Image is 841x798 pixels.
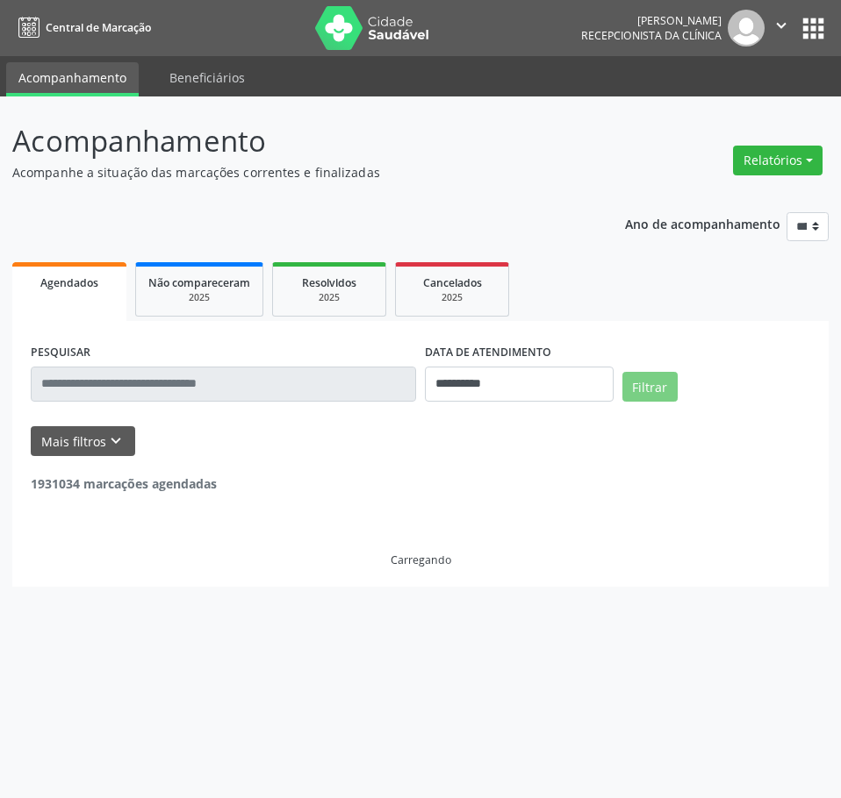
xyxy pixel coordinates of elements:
[148,275,250,290] span: Não compareceram
[408,291,496,304] div: 2025
[31,475,217,492] strong: 1931034 marcações agendadas
[6,62,139,96] a: Acompanhamento
[622,372,678,402] button: Filtrar
[106,431,126,451] i: keyboard_arrow_down
[12,13,151,42] a: Central de Marcação
[148,291,250,304] div: 2025
[285,291,373,304] div: 2025
[302,275,356,290] span: Resolvidos
[581,13,722,28] div: [PERSON_NAME]
[425,339,551,367] label: DATA DE ATENDIMENTO
[772,16,791,35] i: 
[12,119,584,163] p: Acompanhamento
[31,426,135,457] button: Mais filtroskeyboard_arrow_down
[581,28,722,43] span: Recepcionista da clínica
[733,146,823,175] button: Relatórios
[798,13,829,44] button: apps
[46,20,151,35] span: Central de Marcação
[423,275,482,290] span: Cancelados
[157,62,257,93] a: Beneficiários
[12,163,584,182] p: Acompanhe a situação das marcações correntes e finalizadas
[728,10,765,46] img: img
[391,552,451,567] div: Carregando
[31,339,90,367] label: PESQUISAR
[765,10,798,46] button: 
[40,275,98,290] span: Agendados
[625,212,780,234] p: Ano de acompanhamento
